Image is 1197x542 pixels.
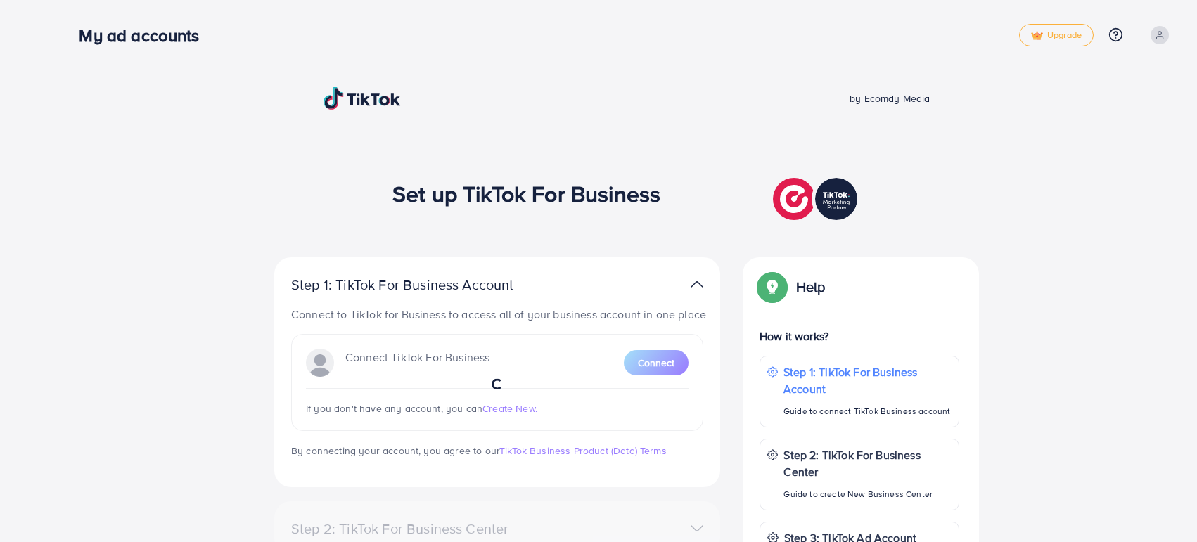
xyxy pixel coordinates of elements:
p: Guide to connect TikTok Business account [783,403,952,420]
h1: Set up TikTok For Business [392,180,660,207]
img: Popup guide [760,274,785,299]
h3: My ad accounts [79,25,210,46]
p: How it works? [760,328,959,344]
img: TikTok partner [691,274,703,295]
img: TikTok partner [773,174,861,224]
p: Step 1: TikTok For Business Account [783,363,952,397]
img: TikTok [324,87,401,110]
a: tickUpgrade [1019,24,1094,46]
p: Step 1: TikTok For Business Account [291,276,558,293]
span: Upgrade [1031,30,1082,41]
span: by Ecomdy Media [850,91,930,105]
p: Help [796,278,826,295]
p: Guide to create New Business Center [783,486,952,503]
img: tick [1031,31,1043,41]
p: Step 2: TikTok For Business Center [783,446,952,480]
